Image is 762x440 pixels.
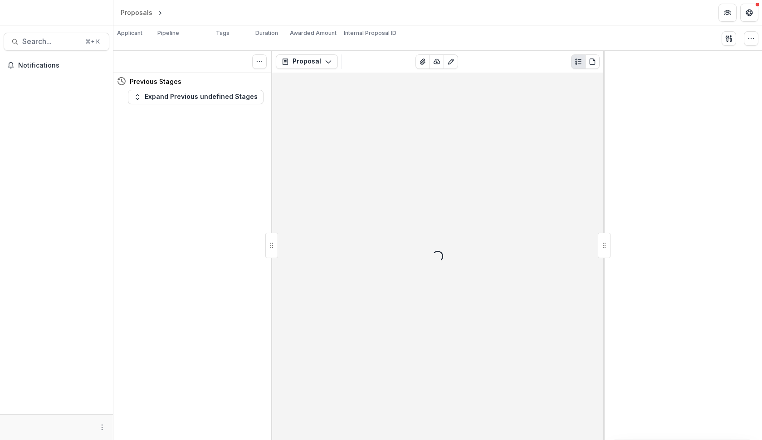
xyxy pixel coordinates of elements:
[117,6,156,19] a: Proposals
[276,54,338,69] button: Proposal
[117,29,142,37] p: Applicant
[740,4,758,22] button: Get Help
[255,29,278,37] p: Duration
[18,62,106,69] span: Notifications
[121,8,152,17] div: Proposals
[216,29,230,37] p: Tags
[571,54,586,69] button: Plaintext view
[97,422,107,433] button: More
[157,29,179,37] p: Pipeline
[415,54,430,69] button: View Attached Files
[117,6,203,19] nav: breadcrumb
[83,37,102,47] div: ⌘ + K
[344,29,396,37] p: Internal Proposal ID
[290,29,337,37] p: Awarded Amount
[22,37,80,46] span: Search...
[444,54,458,69] button: Edit as form
[130,77,181,86] h4: Previous Stages
[252,54,267,69] button: Toggle View Cancelled Tasks
[585,54,600,69] button: PDF view
[128,90,264,104] button: Expand Previous undefined Stages
[718,4,737,22] button: Partners
[4,58,109,73] button: Notifications
[4,33,109,51] button: Search...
